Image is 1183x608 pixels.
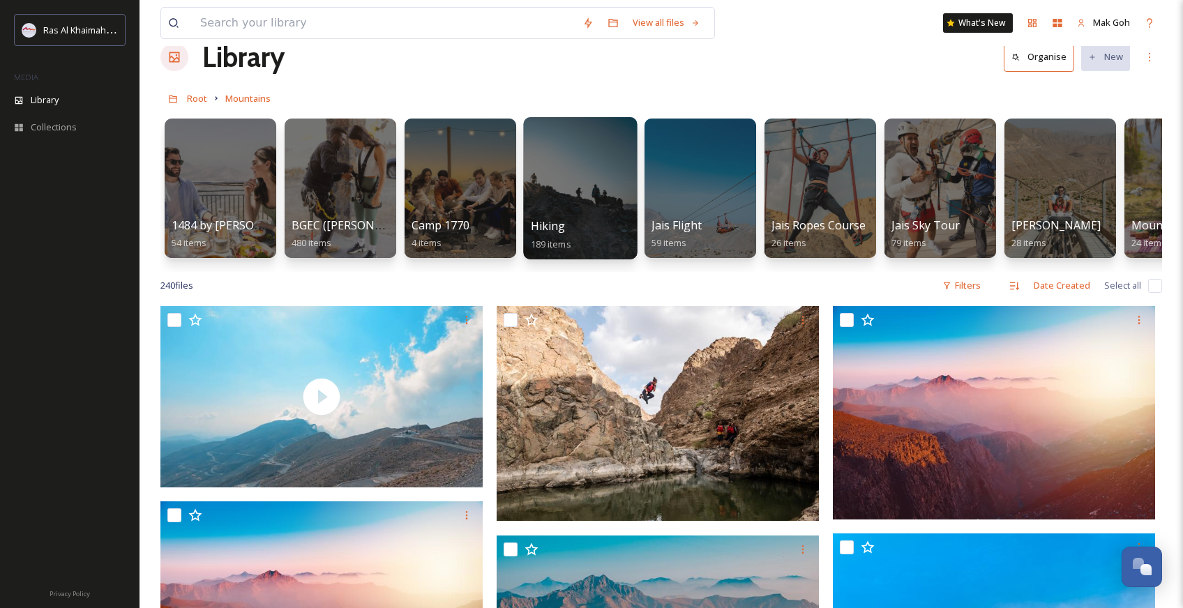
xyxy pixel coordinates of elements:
a: [PERSON_NAME]28 items [1011,219,1101,249]
span: 26 items [771,236,806,249]
button: New [1081,43,1130,70]
span: Select all [1104,279,1141,292]
a: Root [187,90,207,107]
img: Logo_RAKTDA_RGB-01.png [22,23,36,37]
a: Hiking189 items [531,220,571,250]
img: thumbnail [160,306,483,487]
span: 189 items [531,237,571,250]
button: Open Chat [1122,547,1162,587]
span: 59 items [651,236,686,249]
span: 79 items [891,236,926,249]
img: Jebel Jais Ras Al Khaimah_UAE.jpg [833,306,1155,519]
a: Jais Sky Tour79 items [891,219,960,249]
a: BGEC ([PERSON_NAME] Explorers Camp)480 items [292,219,505,249]
span: 4 items [412,236,442,249]
span: 28 items [1011,236,1046,249]
a: View all files [626,9,707,36]
span: 1484 by [PERSON_NAME] [172,218,304,233]
img: Wadi Shawka Ras Al Khaimah UAE.jpg [497,306,819,521]
a: Mountains [225,90,271,107]
span: Collections [31,121,77,134]
span: Library [31,93,59,107]
span: Mountains [225,92,271,105]
a: Privacy Policy [50,584,90,601]
span: Camp 1770 [412,218,469,233]
input: Search your library [193,8,575,38]
a: Library [202,36,285,78]
span: 24 items [1131,236,1166,249]
span: Privacy Policy [50,589,90,598]
div: Date Created [1027,272,1097,299]
a: 1484 by [PERSON_NAME]54 items [172,219,304,249]
span: 480 items [292,236,331,249]
a: Mak Goh [1070,9,1137,36]
span: 240 file s [160,279,193,292]
button: Organise [1004,43,1074,71]
a: What's New [943,13,1013,33]
div: Filters [935,272,988,299]
a: Jais Flight59 items [651,219,702,249]
a: Jais Ropes Course26 items [771,219,866,249]
span: 54 items [172,236,206,249]
span: [PERSON_NAME] [1011,218,1101,233]
a: Organise [1004,43,1081,71]
span: Jais Sky Tour [891,218,960,233]
span: MEDIA [14,72,38,82]
span: Mak Goh [1093,16,1130,29]
span: Jais Flight [651,218,702,233]
span: BGEC ([PERSON_NAME] Explorers Camp) [292,218,505,233]
a: Camp 17704 items [412,219,469,249]
span: Hiking [531,218,566,234]
span: Ras Al Khaimah Tourism Development Authority [43,23,241,36]
span: Jais Ropes Course [771,218,866,233]
span: Root [187,92,207,105]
